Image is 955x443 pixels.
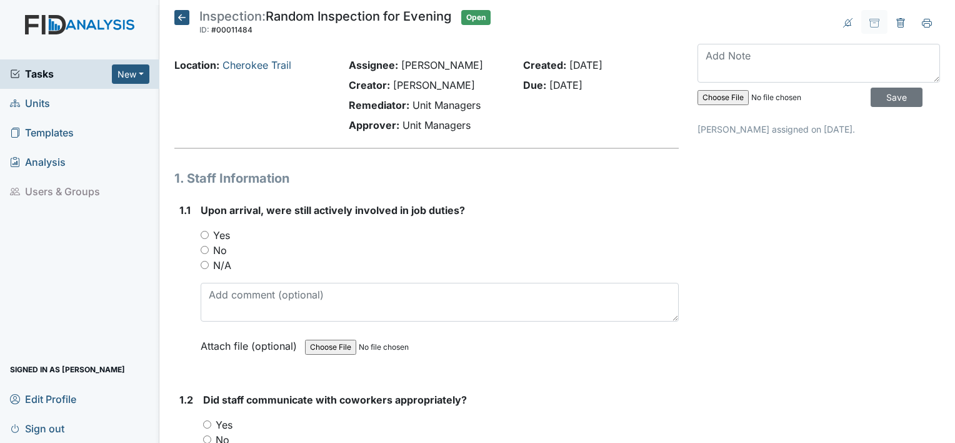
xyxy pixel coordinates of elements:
span: Units [10,94,50,113]
strong: Assignee: [349,59,398,71]
strong: Created: [523,59,566,71]
button: New [112,64,149,84]
span: Inspection: [199,9,266,24]
span: [PERSON_NAME] [393,79,475,91]
span: #00011484 [211,25,252,34]
span: [DATE] [569,59,602,71]
span: Upon arrival, were still actively involved in job duties? [201,204,465,216]
span: Edit Profile [10,389,76,409]
span: ID: [199,25,209,34]
p: [PERSON_NAME] assigned on [DATE]. [697,123,940,136]
strong: Location: [174,59,219,71]
span: Open [461,10,491,25]
span: Did staff communicate with coworkers appropriately? [203,394,467,406]
strong: Due: [523,79,546,91]
span: [PERSON_NAME] [401,59,483,71]
span: Sign out [10,419,64,438]
strong: Approver: [349,119,399,131]
span: Signed in as [PERSON_NAME] [10,360,125,379]
span: Analysis [10,153,66,172]
h1: 1. Staff Information [174,169,679,188]
label: Yes [216,417,232,432]
label: N/A [213,258,231,273]
a: Tasks [10,66,112,81]
span: [DATE] [549,79,582,91]
input: Save [871,88,922,107]
a: Cherokee Trail [222,59,291,71]
input: N/A [201,261,209,269]
input: Yes [203,420,211,429]
input: Yes [201,231,209,239]
div: Random Inspection for Evening [199,10,451,38]
label: 1.2 [179,392,193,407]
label: Attach file (optional) [201,332,302,354]
strong: Creator: [349,79,390,91]
label: 1.1 [179,203,191,218]
span: Unit Managers [412,99,481,111]
span: Unit Managers [402,119,471,131]
input: No [201,246,209,254]
label: No [213,243,227,258]
label: Yes [213,228,230,243]
strong: Remediator: [349,99,409,111]
span: Templates [10,123,74,143]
